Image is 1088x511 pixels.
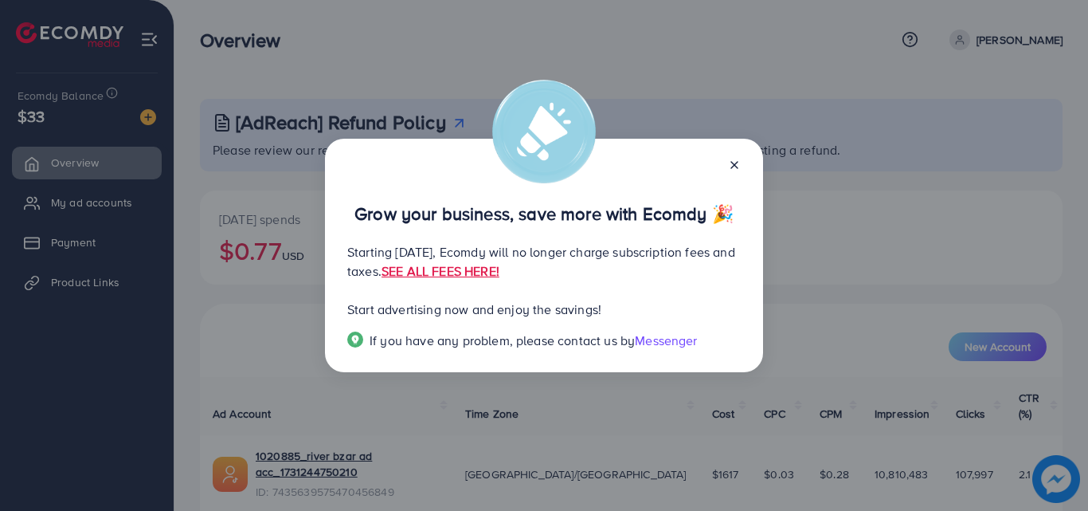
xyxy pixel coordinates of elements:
p: Grow your business, save more with Ecomdy 🎉 [347,204,741,223]
img: alert [492,80,596,183]
span: If you have any problem, please contact us by [370,332,635,349]
p: Starting [DATE], Ecomdy will no longer charge subscription fees and taxes. [347,242,741,281]
span: Messenger [635,332,697,349]
img: Popup guide [347,332,363,348]
a: SEE ALL FEES HERE! [382,262,499,280]
p: Start advertising now and enjoy the savings! [347,300,741,319]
